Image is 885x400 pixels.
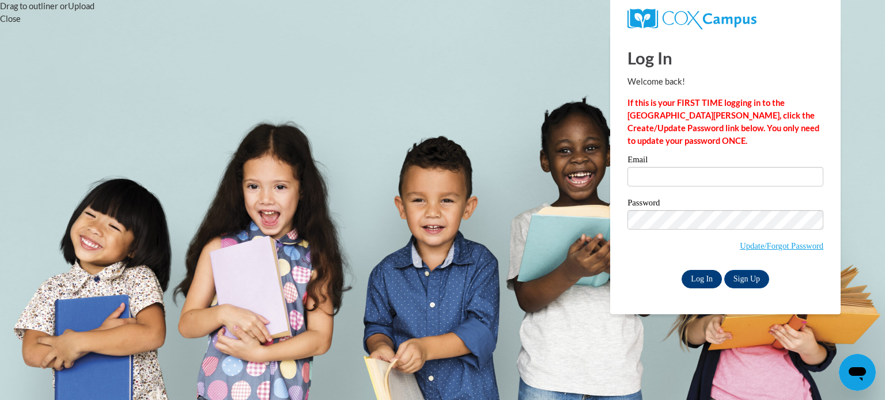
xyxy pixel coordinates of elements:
[627,155,823,167] label: Email
[627,75,823,88] p: Welcome back!
[740,241,823,250] a: Update/Forgot Password
[68,1,94,11] span: Upload
[627,98,819,146] strong: If this is your FIRST TIME logging in to the [GEOGRAPHIC_DATA][PERSON_NAME], click the Create/Upd...
[627,199,823,210] label: Password
[724,270,769,288] a: Sign Up
[627,46,823,70] h1: Log In
[682,270,722,288] input: Log In
[627,9,823,29] a: COX Campus
[627,9,757,29] img: COX Campus
[839,354,876,391] iframe: Botón para iniciar la ventana de mensajería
